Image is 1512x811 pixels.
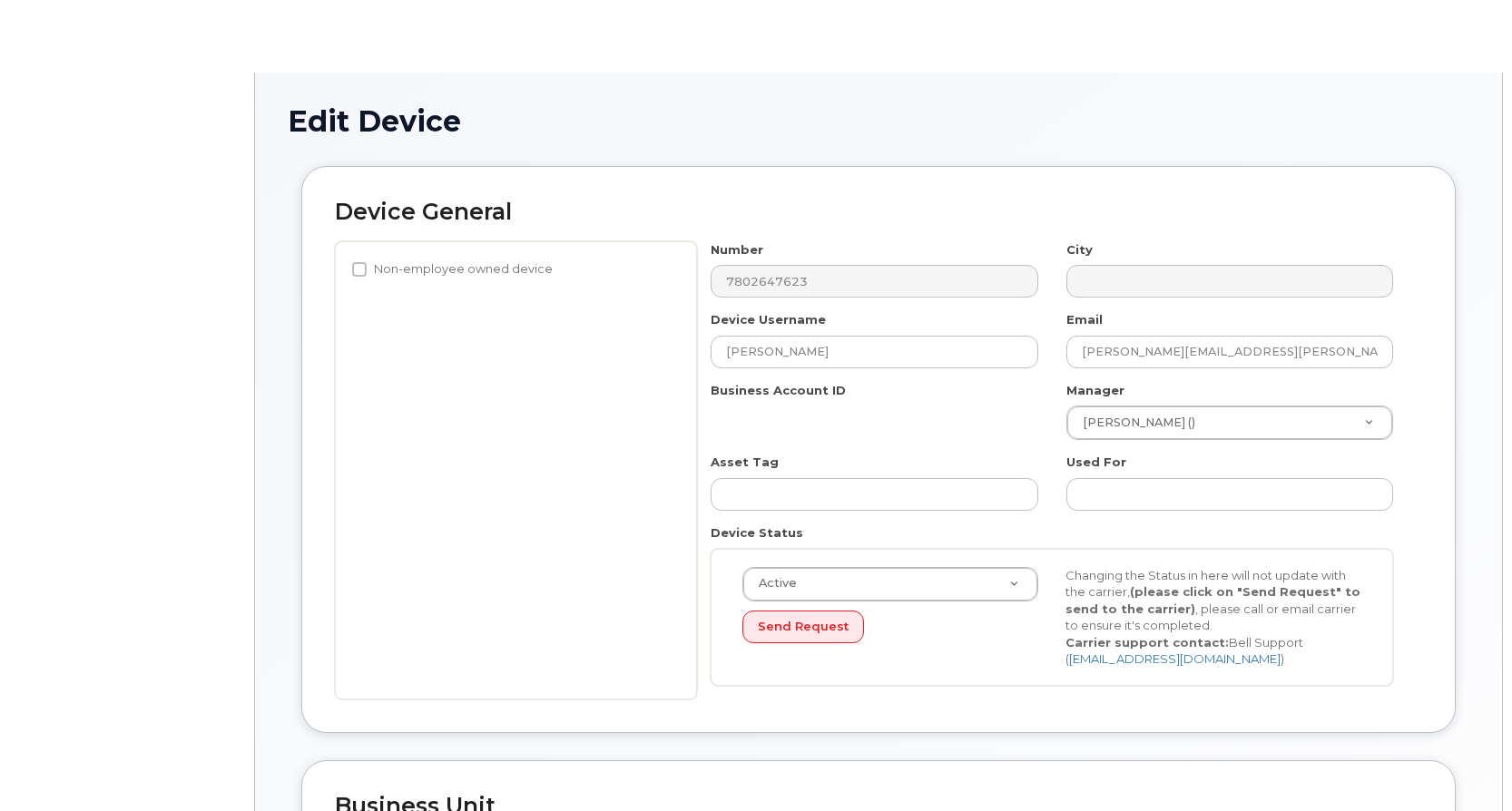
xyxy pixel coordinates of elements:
[743,568,1037,601] a: Active
[748,575,797,591] span: Active
[711,524,803,542] label: Device Status
[742,611,864,644] button: Send Request
[352,259,553,280] label: Non-employee owned device
[1066,241,1093,259] label: City
[1066,311,1103,328] label: Email
[711,311,826,328] label: Device Username
[1065,635,1229,650] strong: Carrier support contact:
[711,241,763,259] label: Number
[1052,567,1375,668] div: Changing the Status in here will not update with the carrier, , please call or email carrier to e...
[711,382,846,399] label: Business Account ID
[352,262,367,277] input: Non-employee owned device
[1072,415,1195,431] span: [PERSON_NAME] ()
[288,105,1469,137] h1: Edit Device
[1066,454,1126,471] label: Used For
[1067,406,1392,439] a: [PERSON_NAME] ()
[335,200,1422,225] h2: Device General
[1069,651,1281,666] a: [EMAIL_ADDRESS][DOMAIN_NAME]
[1065,584,1360,616] strong: (please click on "Send Request" to send to the carrier)
[711,454,779,471] label: Asset Tag
[1066,382,1124,399] label: Manager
